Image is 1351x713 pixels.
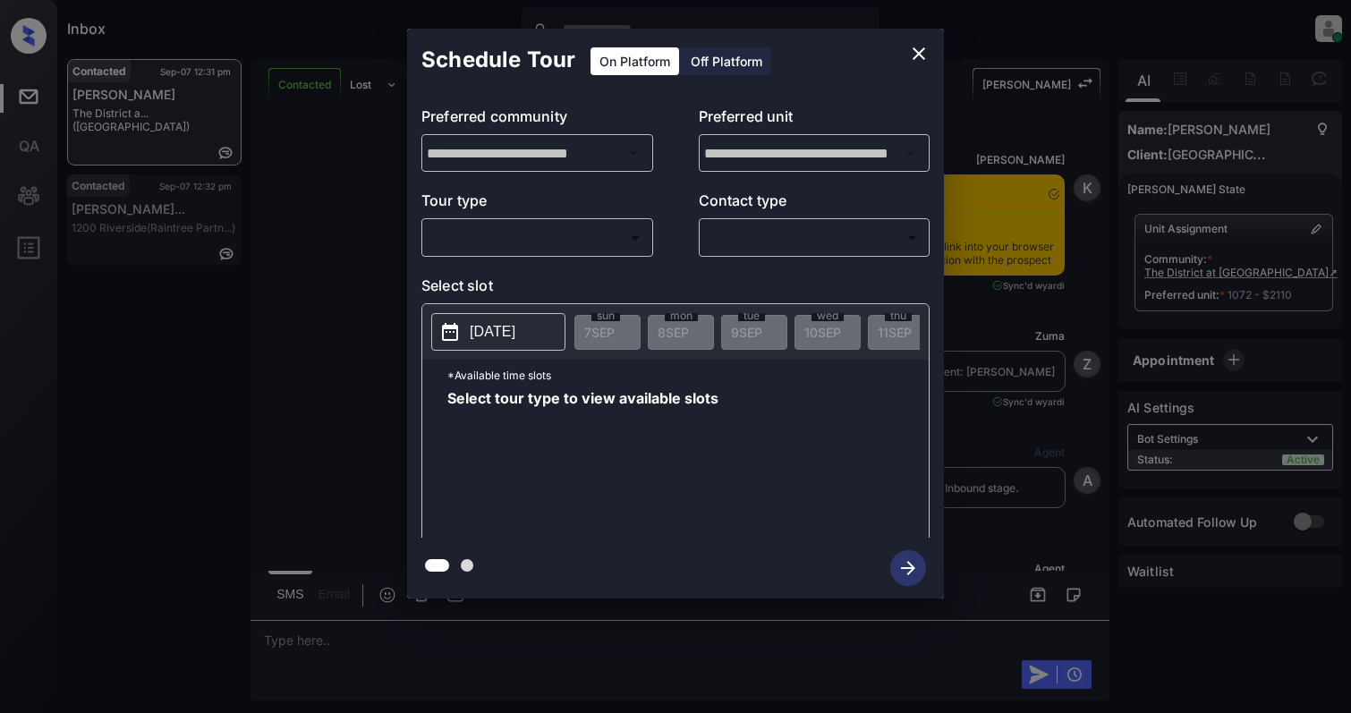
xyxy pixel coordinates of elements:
[470,321,515,343] p: [DATE]
[447,391,718,534] span: Select tour type to view available slots
[901,36,937,72] button: close
[699,190,930,218] p: Contact type
[407,29,590,91] h2: Schedule Tour
[682,47,771,75] div: Off Platform
[699,106,930,134] p: Preferred unit
[447,360,929,391] p: *Available time slots
[421,106,653,134] p: Preferred community
[431,313,565,351] button: [DATE]
[421,190,653,218] p: Tour type
[591,47,679,75] div: On Platform
[421,275,930,303] p: Select slot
